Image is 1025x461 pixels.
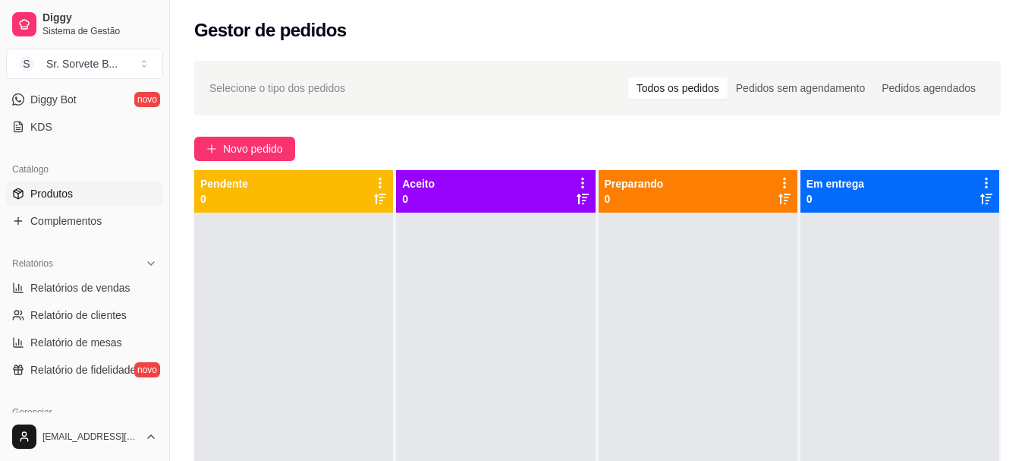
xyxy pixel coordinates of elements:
[12,257,53,270] span: Relatórios
[806,191,864,207] p: 0
[6,157,163,182] div: Catálogo
[6,115,163,139] a: KDS
[6,400,163,425] div: Gerenciar
[402,176,435,191] p: Aceito
[605,191,664,207] p: 0
[6,87,163,112] a: Diggy Botnovo
[206,144,217,154] span: plus
[873,77,984,99] div: Pedidos agendados
[30,335,122,350] span: Relatório de mesas
[30,362,136,377] span: Relatório de fidelidade
[19,56,34,71] span: S
[209,80,345,96] span: Selecione o tipo dos pedidos
[728,77,873,99] div: Pedidos sem agendamento
[200,176,248,191] p: Pendente
[806,176,864,191] p: Em entrega
[42,25,157,37] span: Sistema de Gestão
[194,137,295,161] button: Novo pedido
[46,56,118,71] div: Sr. Sorvete B ...
[30,119,52,134] span: KDS
[6,209,163,233] a: Complementos
[42,431,139,443] span: [EMAIL_ADDRESS][DOMAIN_NAME]
[628,77,728,99] div: Todos os pedidos
[30,213,102,229] span: Complementos
[200,191,248,207] p: 0
[6,276,163,300] a: Relatórios de vendas
[605,176,664,191] p: Preparando
[30,308,127,323] span: Relatório de clientes
[6,49,163,79] button: Select a team
[6,6,163,43] a: DiggySistema de Gestão
[42,11,157,25] span: Diggy
[194,18,347,43] h2: Gestor de pedidos
[30,186,73,201] span: Produtos
[6,418,163,455] button: [EMAIL_ADDRESS][DOMAIN_NAME]
[6,303,163,327] a: Relatório de clientes
[6,330,163,355] a: Relatório de mesas
[6,182,163,206] a: Produtos
[6,358,163,382] a: Relatório de fidelidadenovo
[30,280,130,295] span: Relatórios de vendas
[30,92,77,107] span: Diggy Bot
[402,191,435,207] p: 0
[223,141,283,157] span: Novo pedido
